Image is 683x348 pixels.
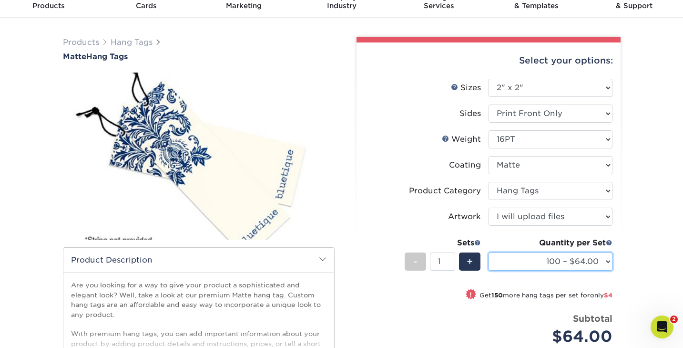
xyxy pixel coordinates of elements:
[448,211,481,222] div: Artwork
[670,316,678,323] span: 2
[63,62,335,250] img: Matte 01
[479,292,612,301] small: Get more hang tags per set for
[111,38,153,47] a: Hang Tags
[413,254,418,269] span: -
[451,82,481,94] div: Sizes
[469,290,472,300] span: !
[449,159,481,171] div: Coating
[2,319,81,345] iframe: Google Customer Reviews
[63,248,334,272] h2: Product Description
[364,42,613,79] div: Select your options:
[405,237,481,249] div: Sets
[63,38,99,47] a: Products
[63,52,335,61] h1: Hang Tags
[651,316,673,338] iframe: Intercom live chat
[467,254,473,269] span: +
[409,185,481,197] div: Product Category
[489,237,612,249] div: Quantity per Set
[63,52,86,61] span: Matte
[496,325,612,348] div: $64.00
[63,52,335,61] a: MatteHang Tags
[573,313,612,324] strong: Subtotal
[604,292,612,299] span: $4
[442,134,481,145] div: Weight
[491,292,503,299] strong: 150
[459,108,481,119] div: Sides
[590,292,612,299] span: only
